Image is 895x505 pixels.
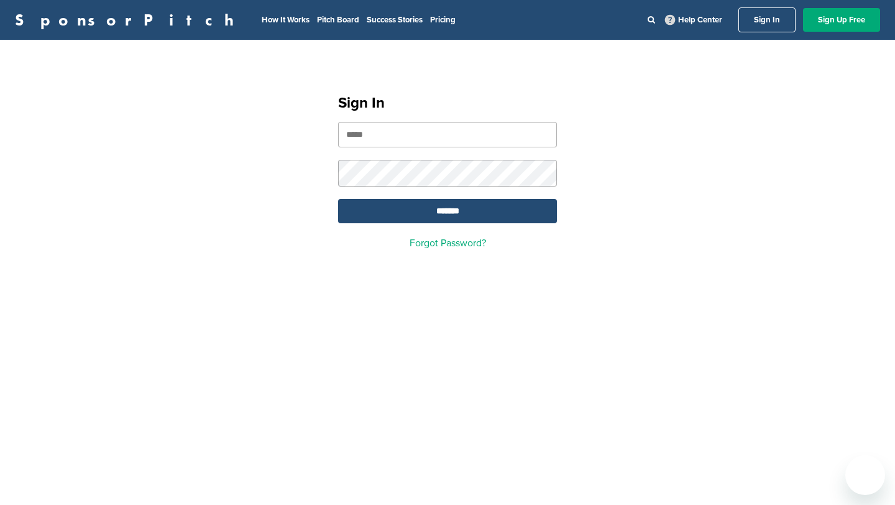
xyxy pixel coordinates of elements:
a: Sign Up Free [803,8,880,32]
a: Help Center [663,12,725,27]
a: Pitch Board [317,15,359,25]
a: SponsorPitch [15,12,242,28]
a: Pricing [430,15,456,25]
h1: Sign In [338,92,557,114]
a: Sign In [738,7,796,32]
a: How It Works [262,15,310,25]
a: Forgot Password? [410,237,486,249]
a: Success Stories [367,15,423,25]
iframe: Button to launch messaging window [845,455,885,495]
